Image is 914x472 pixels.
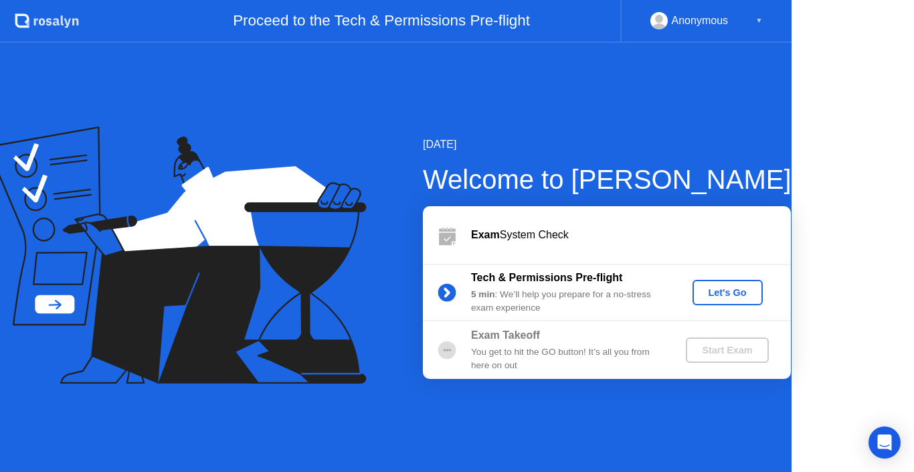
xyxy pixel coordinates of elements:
[869,426,901,459] div: Open Intercom Messenger
[423,159,792,200] div: Welcome to [PERSON_NAME]
[471,289,495,299] b: 5 min
[471,272,622,283] b: Tech & Permissions Pre-flight
[686,337,768,363] button: Start Exam
[755,12,762,29] div: ▼
[672,12,729,29] div: Anonymous
[471,345,664,373] div: You get to hit the GO button! It’s all you from here on out
[691,345,763,356] div: Start Exam
[698,287,757,298] div: Let's Go
[423,137,792,153] div: [DATE]
[471,288,664,315] div: : We’ll help you prepare for a no-stress exam experience
[471,229,500,240] b: Exam
[693,280,763,305] button: Let's Go
[471,329,540,341] b: Exam Takeoff
[471,227,791,243] div: System Check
